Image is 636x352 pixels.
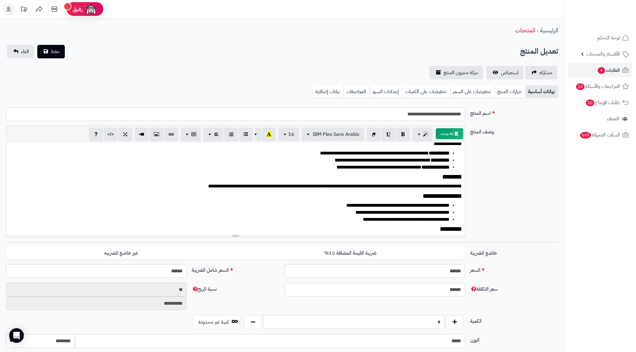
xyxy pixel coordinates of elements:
a: تخفيضات على الكميات [403,85,450,98]
a: الغاء [7,45,34,58]
a: استعراض [486,66,524,79]
button: حفظ [37,45,65,58]
span: 10 [586,99,594,106]
button: 16 [278,128,299,141]
a: المنتجات [515,26,535,35]
span: 14 [576,83,585,90]
span: حركة مخزون المنتج [443,69,478,76]
span: المراجعات والأسئلة [575,82,620,91]
a: الطلبات4 [568,63,632,78]
span: استعراض [501,69,519,76]
span: الأقسام والمنتجات [586,50,620,58]
a: المواصفات [344,85,370,98]
span: مشاركه [539,69,552,76]
a: تحديثات المنصة [16,3,31,17]
a: المراجعات والأسئلة14 [568,79,632,94]
label: غير خاضع للضريبه [6,247,236,259]
div: Open Intercom Messenger [9,328,24,343]
span: سعر التكلفة [470,285,498,293]
h2: تعديل المنتج [520,45,558,58]
span: 665 [580,132,591,139]
a: حركة مخزون المنتج [429,66,483,79]
span: السلات المتروكة [579,131,620,139]
span: نسبة الربح [192,285,217,293]
a: مشاركه [525,66,557,79]
label: الوزن [468,334,561,344]
a: السلات المتروكة665 [568,128,632,142]
label: الكمية [468,315,561,325]
a: تخفيضات على السعر [450,85,494,98]
span: لوحة التحكم [597,34,620,42]
a: لوحة التحكم [568,31,632,45]
span: الغاء [21,48,29,55]
label: اسم المنتج [468,107,561,117]
span: 16 [288,131,294,138]
span: العملاء [607,114,619,123]
a: بيانات أساسية [525,85,558,98]
label: وصف المنتج [468,126,561,136]
span: الطلبات [597,66,620,74]
label: ضريبة القيمة المضافة 15% [236,247,465,259]
a: إعدادات السيو [370,85,403,98]
a: بيانات إضافية [313,85,344,98]
button: 📝 AI وصف [436,128,463,139]
a: الرئيسية [540,26,558,35]
button: IBM Plex Sans Arabic [302,128,364,141]
label: السعر [468,264,561,274]
span: حفظ [51,48,60,55]
a: طلبات الإرجاع10 [568,95,632,110]
label: خاضع للضريبة [468,247,561,257]
a: العملاء [568,111,632,126]
a: خيارات المنتج [494,85,525,98]
img: ai-face.png [85,3,97,15]
span: IBM Plex Sans Arabic [313,131,359,138]
span: 4 [597,67,605,74]
span: رفيق [73,5,83,13]
img: logo-2.png [594,12,630,25]
label: السعر شامل الضريبة [189,264,282,274]
span: طلبات الإرجاع [585,98,620,107]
